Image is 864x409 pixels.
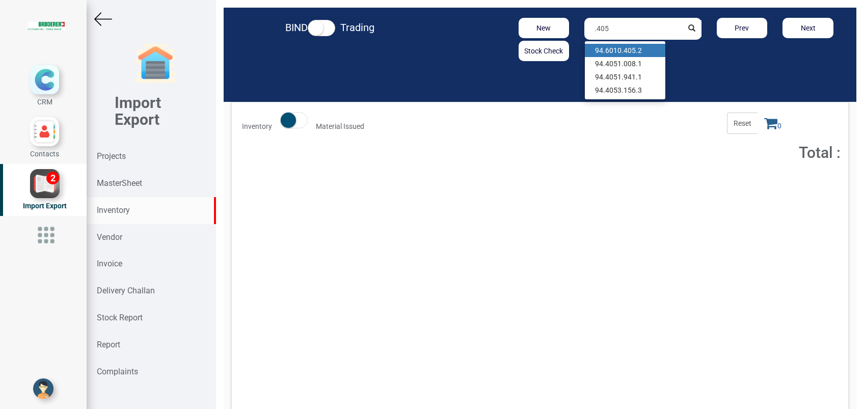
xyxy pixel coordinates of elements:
strong: MasterSheet [97,178,142,188]
span: 0 [758,113,788,134]
a: 94.4051.008.1 [585,57,665,70]
span: Contacts [30,150,59,158]
strong: .405 [603,73,617,81]
a: 94.6010.405.2 [585,44,665,57]
strong: Report [97,340,120,349]
b: Import Export [115,94,161,128]
button: Prev [717,18,768,38]
button: Next [782,18,833,38]
a: 94.4051.941.1 [585,70,665,84]
img: garage-closed.png [135,43,176,84]
span: CRM [37,98,52,106]
strong: Invoice [97,259,122,268]
strong: Inventory [242,122,272,130]
button: New [519,18,570,38]
h2: Total : [653,144,841,161]
strong: .405 [603,86,617,94]
strong: Inventory [97,205,130,215]
div: 2 [46,172,59,184]
strong: Trading [340,21,374,34]
strong: .405 [622,46,636,54]
span: Import Export [23,202,67,210]
strong: Complaints [97,367,138,376]
strong: Projects [97,151,126,161]
strong: Material Issued [316,122,364,130]
input: Search by product [584,18,682,40]
button: Stock Check [519,41,570,61]
strong: Vendor [97,232,122,242]
strong: Stock Report [97,313,143,322]
strong: .405 [603,60,617,68]
strong: Delivery Challan [97,286,155,295]
span: Reset [727,113,758,134]
strong: BIND [285,21,308,34]
a: 94.4053.156.3 [585,84,665,97]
